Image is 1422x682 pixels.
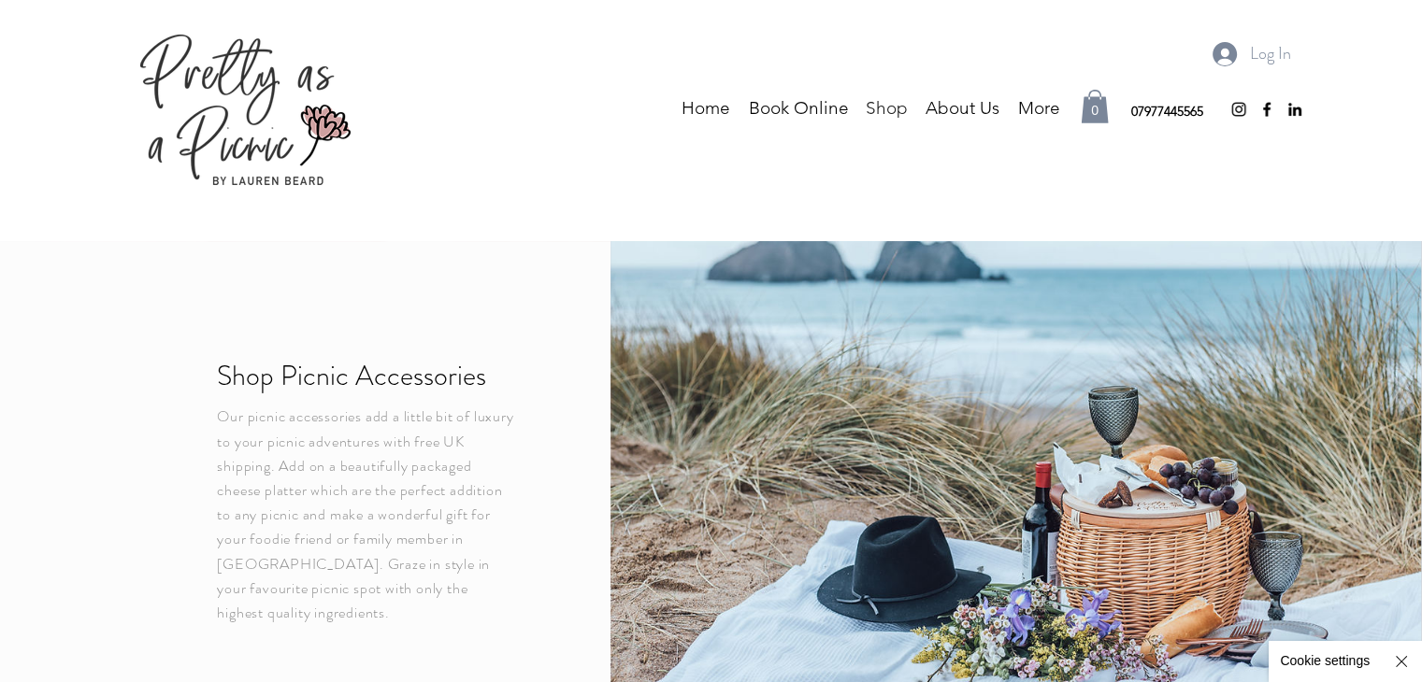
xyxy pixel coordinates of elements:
button: Log In [1199,34,1304,75]
img: instagram [1229,100,1248,119]
ul: Social Bar [1229,100,1304,119]
img: Facebook [1257,100,1276,119]
span: Our picnic accessories add a little bit of luxury to your picnic adventures with free UK shipping... [217,405,513,623]
p: Cookie settings [1280,652,1370,671]
a: About Us [916,94,1009,122]
img: LinkedIn [1286,100,1304,119]
p: More [1009,94,1070,122]
img: Hide Cookie Settings [1390,650,1413,673]
a: Home [672,94,740,122]
a: Cart with 0 items [1081,90,1109,123]
text: 0 [1091,103,1099,118]
button: Cookie settings [1269,641,1381,682]
a: Shop [856,94,916,122]
button: Hide Cookie Settings [1381,641,1422,682]
span: Log In [1243,39,1298,69]
p: Shop [856,94,917,122]
iframe: Wix Chat [1207,602,1422,682]
p: Book Online [740,94,858,122]
div: Site Cookies [1269,641,1422,682]
span: 07977445565 [1131,103,1203,120]
a: Book Online [740,94,856,122]
img: PrettyAsAPicnic-Coloured.png [140,34,351,186]
span: Shop Picnic Accessories [217,355,486,395]
nav: Site [584,94,1070,122]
